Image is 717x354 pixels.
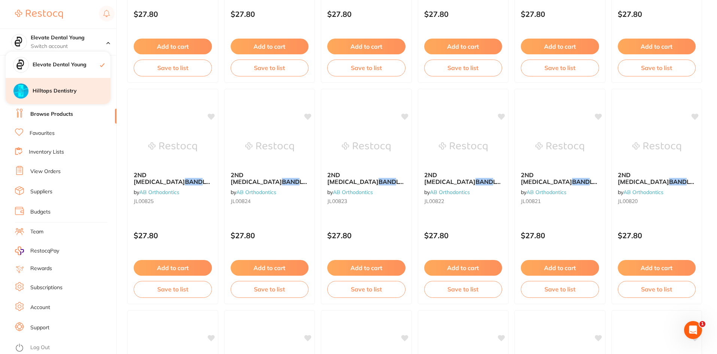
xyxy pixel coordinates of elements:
button: Add to cart [521,260,599,276]
a: AB Orthodontics [526,189,566,196]
button: Save to list [424,60,502,76]
p: $27.80 [231,10,309,18]
span: 2ND [MEDICAL_DATA] [231,171,282,185]
em: BAND [572,178,590,185]
a: AB Orthodontics [236,189,276,196]
button: Save to list [231,281,309,297]
span: JL00823 [327,198,347,205]
button: Save to list [521,281,599,297]
button: Save to list [424,281,502,297]
img: 2ND MOLAR BAND LOWER LEFT SIZE 26 (PK 5) [148,128,197,166]
p: $27.80 [424,231,502,240]
span: 1 [699,321,705,327]
a: Subscriptions [30,284,63,291]
b: 2ND MOLAR BAND LOWER LEFT SIZE 26 (PK 5) [134,172,212,185]
b: 2ND MOLAR BAND LOWER LEFT SIZE 24 (PK 5) [327,172,405,185]
em: BAND [185,178,203,185]
img: Restocq Logo [15,10,63,19]
em: BAND [379,178,396,185]
a: Browse Products [30,111,73,118]
a: AB Orthodontics [333,189,373,196]
span: by [327,189,373,196]
button: Add to cart [327,39,405,54]
span: JL00825 [134,198,154,205]
b: 2ND MOLAR BAND LOWER LEFT SIZE 22 (PK 5) [521,172,599,185]
p: $27.80 [327,231,405,240]
button: Add to cart [618,39,696,54]
button: Log Out [15,342,114,354]
button: Add to cart [231,260,309,276]
span: by [521,189,566,196]
b: 2ND MOLAR BAND LOWER LEFT SIZE 23 (PK 5) [424,172,502,185]
img: Elevate Dental Young [12,34,27,49]
em: BAND [669,178,687,185]
a: AB Orthodontics [139,189,179,196]
a: Team [30,228,43,236]
button: Save to list [134,60,212,76]
button: Save to list [231,60,309,76]
p: $27.80 [618,231,696,240]
button: Add to cart [618,260,696,276]
img: 2ND MOLAR BAND LOWER LEFT SIZE 21 (PK 5) [632,128,681,166]
b: 2ND MOLAR BAND LOWER LEFT SIZE 25 (PK 5) [231,172,309,185]
span: by [618,189,663,196]
button: Save to list [618,60,696,76]
span: by [134,189,179,196]
span: JL00821 [521,198,541,205]
span: 2ND [MEDICAL_DATA] [521,171,572,185]
a: Rewards [30,265,52,272]
p: $27.80 [521,10,599,18]
button: Add to cart [424,260,502,276]
img: 2ND MOLAR BAND LOWER LEFT SIZE 23 (PK 5) [439,128,487,166]
button: Save to list [521,60,599,76]
a: Inventory Lists [29,148,64,156]
button: Add to cart [424,39,502,54]
button: Save to list [618,281,696,297]
img: Hilltops Dentistry [13,84,28,99]
img: 2ND MOLAR BAND LOWER LEFT SIZE 24 (PK 5) [342,128,391,166]
span: 2ND [MEDICAL_DATA] [618,171,669,185]
span: by [424,189,470,196]
button: Save to list [134,281,212,297]
a: Suppliers [30,188,52,196]
a: Account [30,304,50,311]
a: AB Orthodontics [623,189,663,196]
button: Add to cart [134,39,212,54]
p: $27.80 [618,10,696,18]
h4: Elevate Dental Young [31,34,106,42]
span: 2ND [MEDICAL_DATA] [134,171,185,185]
button: Save to list [327,281,405,297]
p: $27.80 [521,231,599,240]
a: Restocq Logo [15,6,63,23]
span: by [231,189,276,196]
span: 2ND [MEDICAL_DATA] [424,171,476,185]
p: $27.80 [424,10,502,18]
span: JL00822 [424,198,444,205]
a: RestocqPay [15,246,59,255]
span: 2ND [MEDICAL_DATA] [327,171,379,185]
span: LOWER LEFT SIZE 22 (PK 5) [521,178,612,192]
span: LOWER LEFT SIZE 23 (PK 5) [424,178,516,192]
h4: Elevate Dental Young [33,61,100,69]
a: Support [30,324,49,332]
p: $27.80 [327,10,405,18]
a: Log Out [30,344,50,351]
span: JL00820 [618,198,638,205]
a: Favourites [30,130,55,137]
a: AB Orthodontics [430,189,470,196]
iframe: Intercom live chat [684,321,702,339]
em: BAND [476,178,493,185]
button: Add to cart [327,260,405,276]
p: $27.80 [231,231,309,240]
span: LOWER LEFT SIZE 26 (PK 5) [134,178,225,192]
a: Budgets [30,208,51,216]
h4: Hilltops Dentistry [33,87,110,95]
span: LOWER LEFT SIZE 25 (PK 5) [231,178,322,192]
img: 2ND MOLAR BAND LOWER LEFT SIZE 25 (PK 5) [245,128,294,166]
a: View Orders [30,168,61,175]
button: Add to cart [521,39,599,54]
img: Elevate Dental Young [13,57,28,72]
button: Add to cart [134,260,212,276]
em: BAND [282,178,300,185]
img: RestocqPay [15,246,24,255]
